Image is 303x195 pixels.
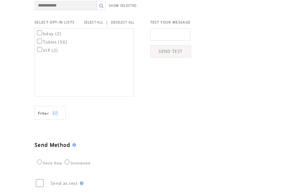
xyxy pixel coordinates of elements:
[150,45,191,57] a: SEND TEST
[38,111,49,116] span: Show filters
[109,4,137,8] a: SHOW SELECTED
[106,19,108,25] span: |
[36,39,67,45] label: Tablet (56)
[65,159,70,164] input: Scheduled
[111,20,135,24] a: DESELECT ALL
[36,48,58,53] label: VIP (2)
[78,181,83,185] img: help.gif
[150,20,191,24] span: TEST YOUR MESSAGE
[37,47,42,52] input: VIP (2)
[51,180,78,186] span: Send as test
[35,20,75,24] span: SELECT OPT-IN LISTS
[84,20,103,24] a: SELECT ALL
[37,39,42,44] input: Tablet (56)
[63,161,90,165] label: Scheduled
[37,30,42,35] input: bday (2)
[52,106,58,120] img: filters.png
[35,142,70,148] span: Send Method
[36,161,62,165] label: Send Now
[37,159,42,164] input: Send Now
[35,106,66,120] a: Filter
[36,31,62,36] label: bday (2)
[70,143,76,147] img: help.gif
